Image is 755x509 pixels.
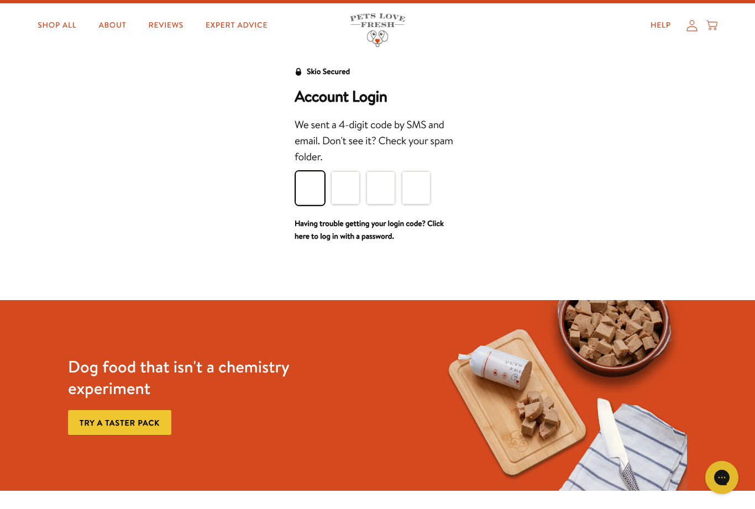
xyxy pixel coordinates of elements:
input: Please enter your pin code [366,171,395,204]
input: Please enter your pin code [331,171,360,204]
div: Skio Secured [307,65,350,78]
input: Please enter your pin code [402,171,431,204]
a: Reviews [140,14,192,36]
img: Pets Love Fresh [350,13,405,47]
iframe: Gorgias live chat messenger [700,457,744,498]
a: Expert Advice [197,14,276,36]
a: Help [642,14,680,36]
a: About [90,14,135,36]
h2: Account Login [295,87,460,106]
a: Skio Secured [295,65,350,87]
img: Fussy [434,300,687,491]
a: Shop All [29,14,85,36]
span: We sent a 4-digit code by SMS and email. Don't see it? Check your spam folder. [295,118,453,164]
input: Please enter your pin code [296,171,324,204]
a: Try a taster pack [68,410,171,435]
a: Having trouble getting your login code? Click here to log in with a password. [295,218,444,242]
h3: Dog food that isn't a chemistry experiment [68,356,321,399]
svg: Security [295,68,302,76]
